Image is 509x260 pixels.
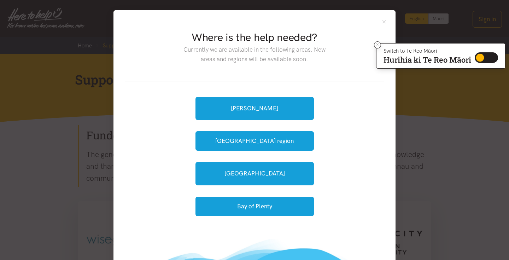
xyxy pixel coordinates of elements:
a: [PERSON_NAME] [195,97,314,120]
a: [GEOGRAPHIC_DATA] [195,162,314,185]
p: Currently we are available in the following areas. New areas and regions will be available soon. [178,45,331,64]
h2: Where is the help needed? [178,30,331,45]
p: Hurihia ki Te Reo Māori [384,57,471,63]
button: [GEOGRAPHIC_DATA] region [195,131,314,151]
button: Bay of Plenty [195,197,314,216]
p: Switch to Te Reo Māori [384,49,471,53]
button: Close [381,19,387,25]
